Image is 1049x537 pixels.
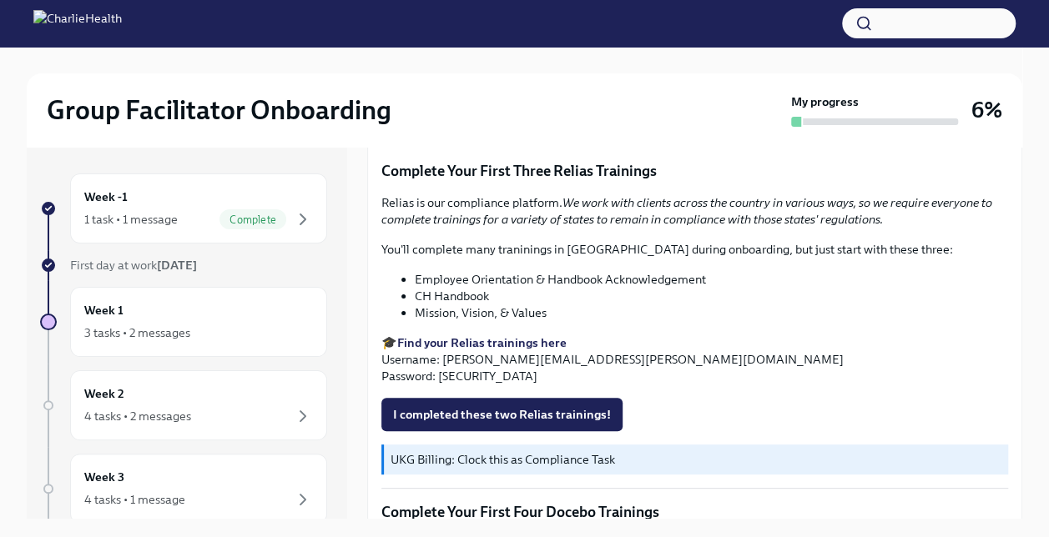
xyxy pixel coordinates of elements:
p: UKG Billing: Clock this as Compliance Task [391,451,1001,468]
h2: Group Facilitator Onboarding [47,93,391,127]
a: First day at work[DATE] [40,257,327,274]
a: Week 34 tasks • 1 message [40,454,327,524]
h6: Week 3 [84,468,124,486]
li: Mission, Vision, & Values [415,304,1008,321]
a: Week 13 tasks • 2 messages [40,287,327,357]
strong: [DATE] [157,258,197,273]
p: Complete Your First Four Docebo Trainings [381,502,1008,522]
li: CH Handbook [415,288,1008,304]
h3: 6% [971,95,1002,125]
h6: Week -1 [84,188,128,206]
img: CharlieHealth [33,10,122,37]
a: Week 24 tasks • 2 messages [40,370,327,440]
p: Complete Your First Three Relias Trainings [381,161,1008,181]
p: You'll complete many traninings in [GEOGRAPHIC_DATA] during onboarding, but just start with these... [381,241,1008,258]
em: We work with clients across the country in various ways, so we require everyone to complete train... [381,195,992,227]
h6: Week 2 [84,384,124,403]
a: Week -11 task • 1 messageComplete [40,173,327,243]
span: Complete [219,213,286,226]
button: I completed these two Relias trainings! [381,398,623,431]
div: 4 tasks • 2 messages [84,408,191,424]
div: 1 task • 1 message [84,211,178,228]
p: Relias is our compliance platform. [381,194,1008,228]
div: 3 tasks • 2 messages [84,324,190,341]
span: I completed these two Relias trainings! [393,406,611,423]
div: 4 tasks • 1 message [84,491,185,508]
a: Find your Relias trainings here [397,335,567,350]
li: Employee Orientation & Handbook Acknowledgement [415,271,1008,288]
h6: Week 1 [84,301,124,319]
span: First day at work [70,258,197,273]
strong: My progress [791,93,859,110]
p: 🎓 Username: [PERSON_NAME][EMAIL_ADDRESS][PERSON_NAME][DOMAIN_NAME] Password: [SECURITY_DATA] [381,334,1008,384]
